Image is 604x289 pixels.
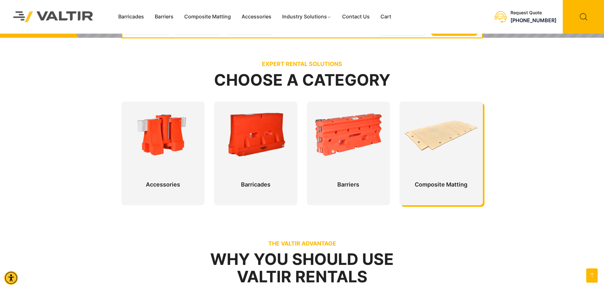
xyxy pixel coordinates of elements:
a: Barricades Barricades [219,111,293,182]
a: Barriers Barriers [312,111,386,182]
a: Composite Matting Composite Matting [404,111,478,182]
p: THE VALTIR ADVANTAGE [121,240,483,247]
a: Composite Matting [179,12,236,22]
h2: Why You Should Use Valtir Rentals [121,251,483,286]
a: Accessories [236,12,277,22]
div: Request Quote [510,10,556,16]
a: Cart [375,12,397,22]
a: Barriers [149,12,179,22]
a: Open this option [586,268,598,283]
a: Accessories Accessories [126,111,200,182]
h2: Choose a Category [121,71,483,89]
p: EXPERT RENTAL SOLUTIONS [121,61,483,68]
a: call (888) 496-3625 [510,17,556,23]
a: Barricades [113,12,149,22]
img: Valtir Rentals [5,3,102,30]
div: Accessibility Menu [4,271,18,285]
a: Industry Solutions [277,12,337,22]
a: Contact Us [337,12,375,22]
